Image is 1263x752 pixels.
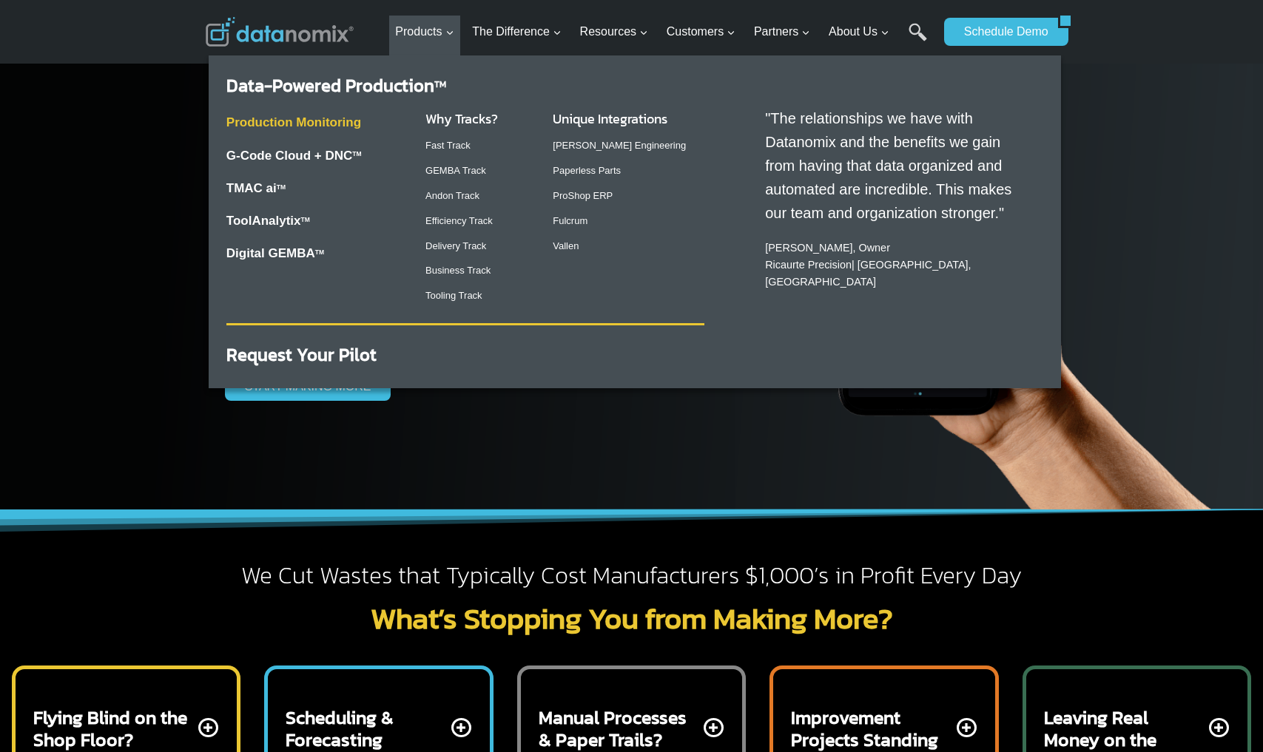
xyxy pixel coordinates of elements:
a: ToolAnalytix [226,214,301,228]
a: Business Track [425,265,491,276]
img: Datanomix [206,17,354,47]
a: Production Monitoring [226,115,361,129]
a: Tooling Track [425,290,482,301]
h3: Unique Integrations [553,109,704,129]
span: Products [395,22,454,41]
span: State/Region [333,183,390,196]
a: Andon Track [425,190,479,201]
sup: TM [352,150,361,157]
a: Digital GEMBATM [226,246,324,260]
span: Phone number [333,61,400,75]
a: GEMBA Track [425,165,486,176]
a: Why Tracks? [425,109,498,129]
p: [PERSON_NAME], Owner | [GEOGRAPHIC_DATA], [GEOGRAPHIC_DATA] [765,240,1028,291]
a: Fast Track [425,140,471,151]
nav: Primary Navigation [389,8,937,56]
a: Ricaurte Precision [765,259,852,271]
a: TM [301,216,310,223]
h2: We Cut Wastes that Typically Cost Manufacturers $1,000’s in Profit Every Day [206,560,1058,592]
a: Efficiency Track [425,215,493,226]
span: Partners [754,22,810,41]
span: Customers [667,22,735,41]
span: Resources [580,22,648,41]
a: TMAC aiTM [226,181,286,195]
span: Last Name [333,1,380,14]
iframe: Chat Widget [1189,681,1263,752]
a: Search [909,23,927,56]
h2: Manual Processes & Paper Trails? [539,706,701,751]
p: "The relationships we have with Datanomix and the benefits we gain from having that data organize... [765,106,1028,225]
a: Delivery Track [425,240,486,251]
a: Paperless Parts [553,165,621,176]
a: Request Your Pilot [226,342,377,367]
sup: TM [434,78,446,91]
a: [PERSON_NAME] Engineering [553,140,686,151]
sup: TM [315,248,324,256]
a: Fulcrum [553,215,587,226]
span: The Difference [472,22,562,41]
sup: TM [277,183,286,191]
a: Schedule Demo [944,18,1058,46]
a: Terms [166,330,188,340]
h2: Flying Blind on the Shop Floor? [33,706,195,751]
a: Vallen [553,240,579,251]
span: About Us [829,22,889,41]
a: Data-Powered ProductionTM [226,72,446,98]
a: ProShop ERP [553,190,613,201]
h2: What’s Stopping You from Making More? [206,603,1058,633]
a: Privacy Policy [201,330,249,340]
a: G-Code Cloud + DNCTM [226,149,362,163]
